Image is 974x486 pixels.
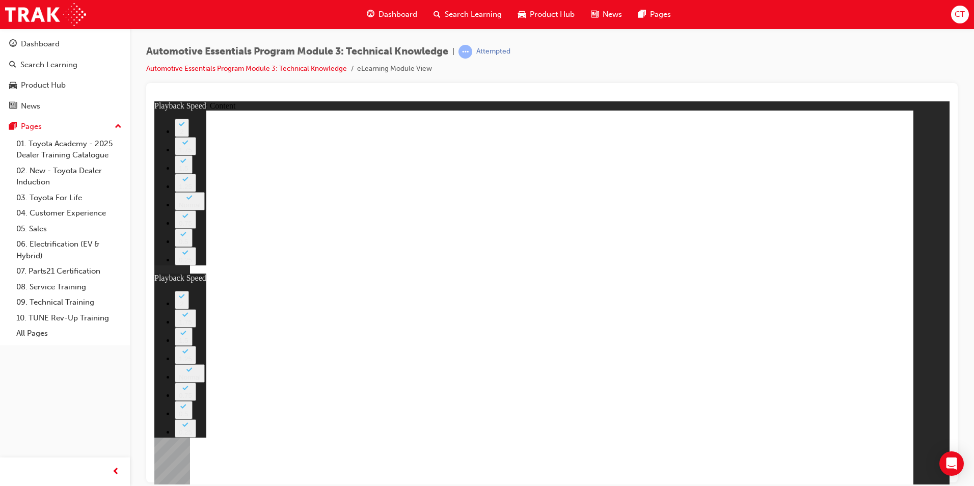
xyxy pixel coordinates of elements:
[20,59,77,71] div: Search Learning
[583,4,630,25] a: news-iconNews
[4,117,126,136] button: Pages
[357,63,432,75] li: eLearning Module View
[21,121,42,132] div: Pages
[650,9,671,20] span: Pages
[458,45,472,59] span: learningRecordVerb_ATTEMPT-icon
[12,163,126,190] a: 02. New - Toyota Dealer Induction
[12,279,126,295] a: 08. Service Training
[115,120,122,133] span: up-icon
[476,47,510,57] div: Attempted
[359,4,425,25] a: guage-iconDashboard
[939,451,964,476] div: Open Intercom Messenger
[112,466,120,478] span: prev-icon
[445,9,502,20] span: Search Learning
[9,61,16,70] span: search-icon
[21,79,66,91] div: Product Hub
[951,6,969,23] button: CT
[21,38,60,50] div: Dashboard
[12,263,126,279] a: 07. Parts21 Certification
[12,294,126,310] a: 09. Technical Training
[9,102,17,111] span: news-icon
[9,40,17,49] span: guage-icon
[12,221,126,237] a: 05. Sales
[434,8,441,21] span: search-icon
[146,46,448,58] span: Automotive Essentials Program Module 3: Technical Knowledge
[146,64,347,73] a: Automotive Essentials Program Module 3: Technical Knowledge
[12,136,126,163] a: 01. Toyota Academy - 2025 Dealer Training Catalogue
[4,56,126,74] a: Search Learning
[378,9,417,20] span: Dashboard
[12,236,126,263] a: 06. Electrification (EV & Hybrid)
[21,100,40,112] div: News
[4,76,126,95] a: Product Hub
[452,46,454,58] span: |
[5,3,86,26] img: Trak
[4,33,126,117] button: DashboardSearch LearningProduct HubNews
[12,205,126,221] a: 04. Customer Experience
[4,97,126,116] a: News
[530,9,575,20] span: Product Hub
[638,8,646,21] span: pages-icon
[367,8,374,21] span: guage-icon
[425,4,510,25] a: search-iconSearch Learning
[4,35,126,53] a: Dashboard
[591,8,599,21] span: news-icon
[518,8,526,21] span: car-icon
[955,9,965,20] span: CT
[12,190,126,206] a: 03. Toyota For Life
[630,4,679,25] a: pages-iconPages
[603,9,622,20] span: News
[12,310,126,326] a: 10. TUNE Rev-Up Training
[9,81,17,90] span: car-icon
[510,4,583,25] a: car-iconProduct Hub
[9,122,17,131] span: pages-icon
[12,326,126,341] a: All Pages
